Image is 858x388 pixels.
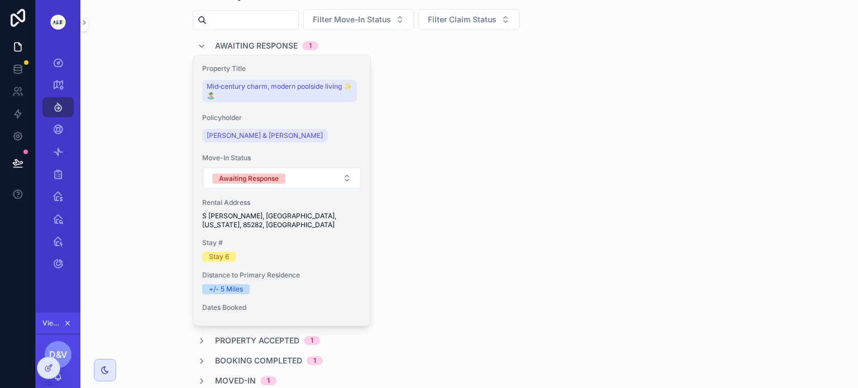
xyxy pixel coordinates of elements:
[202,238,362,247] span: Stay #
[215,375,256,386] span: Moved-in
[303,9,414,30] button: Select Button
[209,252,229,262] div: Stay 6
[207,131,323,140] span: [PERSON_NAME] & [PERSON_NAME]
[202,113,362,122] span: Policyholder
[313,356,316,365] div: 1
[42,15,74,31] img: App logo
[215,355,302,366] span: Booking Completed
[215,40,298,51] span: Awaiting Response
[418,9,519,30] button: Select Button
[207,82,353,100] span: Mid‑century charm, modern poolside living ✨🏝️
[202,154,362,162] span: Move-In Status
[267,376,270,385] div: 1
[202,64,362,73] span: Property Title
[311,336,313,345] div: 1
[202,198,362,207] span: Rental Address
[215,335,299,346] span: Property Accepted
[202,212,362,229] span: S [PERSON_NAME], [GEOGRAPHIC_DATA], [US_STATE], 85282, [GEOGRAPHIC_DATA]
[202,303,362,312] span: Dates Booked
[202,271,362,280] span: Distance to Primary Residence
[203,167,361,189] button: Select Button
[36,45,80,288] div: scrollable content
[428,14,497,25] span: Filter Claim Status
[42,319,61,328] span: Viewing as [PERSON_NAME] & [PERSON_NAME]
[202,129,327,142] a: [PERSON_NAME] & [PERSON_NAME]
[313,14,391,25] span: Filter Move-In Status
[202,80,357,102] a: Mid‑century charm, modern poolside living ✨🏝️
[193,55,371,326] a: Property TitleMid‑century charm, modern poolside living ✨🏝️Policyholder[PERSON_NAME] & [PERSON_NA...
[49,348,67,361] span: D&V
[309,41,312,50] div: 1
[219,174,279,184] div: Awaiting Response
[209,284,243,294] div: +/- 5 Miles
